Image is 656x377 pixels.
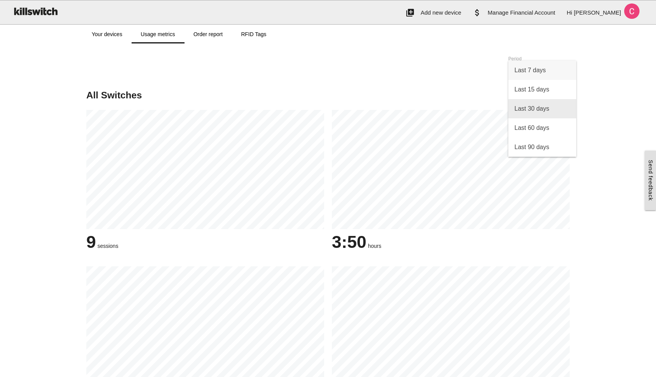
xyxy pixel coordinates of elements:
span: Add new device [420,9,461,16]
label: Period [508,55,522,62]
a: Order report [184,25,232,43]
span: Manage Financial Account [488,9,555,16]
span: [PERSON_NAME] [574,9,621,16]
span: Hi [567,9,572,16]
img: ACg8ocLNXTWZx_bL2AhGBd7SWSE52bDglvMIUCxd7JPsRyLhgw4Plw=s96-c [621,0,643,22]
a: Your devices [82,25,132,43]
span: 9 [86,232,96,252]
i: add_to_photos [405,0,415,25]
span: sessions [97,243,118,249]
a: RFID Tags [232,25,275,43]
h5: All Switches [86,90,570,100]
span: Last 90 days [508,138,576,157]
span: Last 30 days [508,99,576,118]
a: Send feedback [645,151,656,210]
span: 3:50 [332,232,366,252]
i: attach_money [473,0,482,25]
span: Last 60 days [508,118,576,138]
span: hours [368,243,381,249]
span: Last 7 days [508,61,576,80]
a: Usage metrics [132,25,184,43]
img: ks-logo-black-160-b.png [12,0,59,22]
span: Last 15 days [508,80,576,99]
